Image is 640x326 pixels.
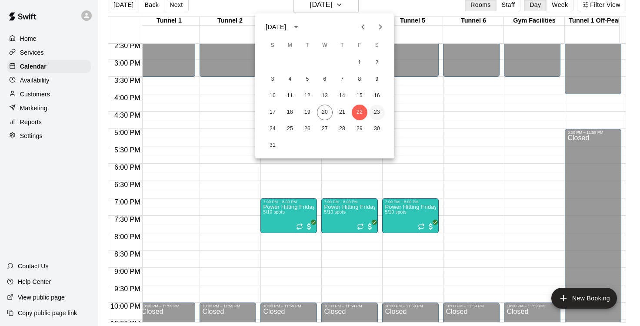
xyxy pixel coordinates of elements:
[352,105,367,120] button: 22
[282,121,298,137] button: 25
[354,18,372,36] button: Previous month
[265,138,280,153] button: 31
[334,105,350,120] button: 21
[300,37,315,54] span: Tuesday
[352,37,367,54] span: Friday
[282,72,298,87] button: 4
[369,37,385,54] span: Saturday
[334,72,350,87] button: 7
[300,72,315,87] button: 5
[317,121,333,137] button: 27
[289,20,303,34] button: calendar view is open, switch to year view
[317,105,333,120] button: 20
[334,37,350,54] span: Thursday
[369,121,385,137] button: 30
[369,72,385,87] button: 9
[265,105,280,120] button: 17
[300,88,315,104] button: 12
[300,105,315,120] button: 19
[334,88,350,104] button: 14
[317,37,333,54] span: Wednesday
[352,121,367,137] button: 29
[282,37,298,54] span: Monday
[352,88,367,104] button: 15
[282,105,298,120] button: 18
[352,55,367,71] button: 1
[300,121,315,137] button: 26
[265,121,280,137] button: 24
[369,55,385,71] button: 2
[317,88,333,104] button: 13
[352,72,367,87] button: 8
[369,88,385,104] button: 16
[265,37,280,54] span: Sunday
[265,72,280,87] button: 3
[265,88,280,104] button: 10
[282,88,298,104] button: 11
[317,72,333,87] button: 6
[266,23,286,32] div: [DATE]
[369,105,385,120] button: 23
[334,121,350,137] button: 28
[372,18,389,36] button: Next month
